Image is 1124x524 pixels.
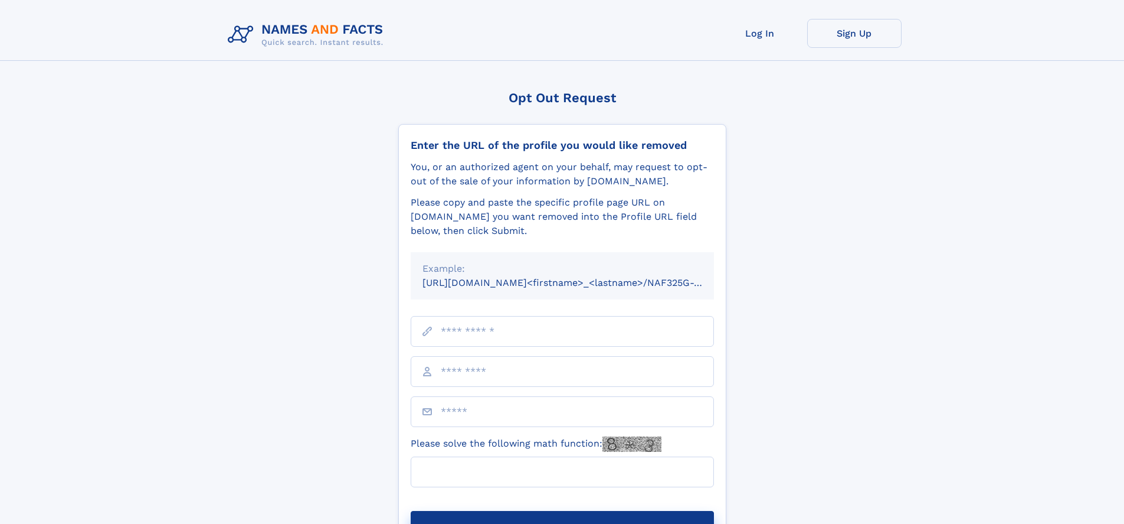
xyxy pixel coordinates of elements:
[411,196,714,238] div: Please copy and paste the specific profile page URL on [DOMAIN_NAME] you want removed into the Pr...
[807,19,902,48] a: Sign Up
[422,262,702,276] div: Example:
[713,19,807,48] a: Log In
[411,160,714,188] div: You, or an authorized agent on your behalf, may request to opt-out of the sale of your informatio...
[422,277,736,288] small: [URL][DOMAIN_NAME]<firstname>_<lastname>/NAF325G-xxxxxxxx
[223,19,393,51] img: Logo Names and Facts
[411,139,714,152] div: Enter the URL of the profile you would like removed
[411,437,661,452] label: Please solve the following math function:
[398,90,726,105] div: Opt Out Request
